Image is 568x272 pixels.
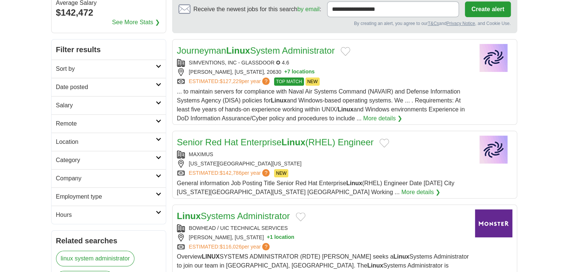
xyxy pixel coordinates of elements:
a: Employment type [52,187,166,206]
h2: Filter results [52,39,166,60]
button: Add to favorite jobs [341,47,350,56]
h2: Sort by [56,64,156,73]
img: Company logo [475,44,512,72]
span: ? [262,78,270,85]
span: $116,026 [220,244,241,250]
span: ? [262,243,270,250]
a: linux system administrator [56,251,135,266]
a: ESTIMATED:$142,786per year? [189,169,271,177]
span: + [284,68,287,76]
div: [US_STATE][GEOGRAPHIC_DATA][US_STATE] [177,160,469,168]
span: General information Job Posting Title Senior Red Hat Enterprise (RHEL) Engineer Date [DATE] City ... [177,180,454,195]
a: Sort by [52,60,166,78]
div: BOWHEAD / UIC TECHNICAL SERVICES [177,224,469,232]
h2: Hours [56,211,156,219]
span: ... to maintain servers for compliance with Naval Air Systems Command (NAVAIR) and Defense Inform... [177,88,465,121]
a: Location [52,133,166,151]
span: TOP MATCH [274,78,304,86]
a: See More Stats ❯ [112,18,160,27]
strong: Linux [393,253,409,260]
button: +7 locations [284,68,314,76]
a: by email [297,6,320,12]
div: MAXIMUS [177,151,469,158]
a: Privacy Notice [446,21,475,26]
img: Company logo [475,209,512,237]
a: Senior Red Hat EnterpriseLinux(RHEL) Engineer [177,137,374,147]
a: Remote [52,114,166,133]
div: [PERSON_NAME], [US_STATE], 20630 [177,68,469,76]
span: Receive the newest jobs for this search : [193,5,321,14]
button: Create alert [465,1,510,17]
span: $127,229 [220,78,241,84]
a: Company [52,169,166,187]
a: Date posted [52,78,166,96]
h2: Remote [56,119,156,128]
h2: Location [56,137,156,146]
h2: Company [56,174,156,183]
a: LinuxSystems Administrator [177,211,290,221]
a: T&Cs [428,21,439,26]
button: Add to favorite jobs [379,139,389,148]
span: + [267,234,270,241]
img: Company logo [475,136,512,164]
a: JourneymanLinuxSystem Administrator [177,45,335,56]
span: NEW [274,169,288,177]
span: ? [262,169,270,177]
div: $142,472 [56,6,161,19]
a: Category [52,151,166,169]
strong: Linux [226,45,250,56]
strong: Linux [271,97,287,104]
strong: Linux [282,137,305,147]
strong: Linux [367,262,383,269]
h2: Related searches [56,235,161,246]
h2: Salary [56,101,156,110]
a: More details ❯ [363,114,402,123]
div: By creating an alert, you agree to our and , and Cookie Use. [179,20,511,27]
h2: Employment type [56,192,156,201]
strong: Linux [338,106,354,113]
a: ESTIMATED:$127,229per year? [189,78,271,86]
strong: Linux [346,180,362,186]
button: Add to favorite jobs [296,212,305,221]
div: [PERSON_NAME], [US_STATE] [177,234,469,241]
h2: Date posted [56,83,156,92]
button: +1 location [267,234,294,241]
strong: Linux [177,211,201,221]
a: Salary [52,96,166,114]
a: Hours [52,206,166,224]
a: More details ❯ [401,188,441,197]
div: SIMVENTIONS, INC - GLASSDOOR ✪ 4.6 [177,59,469,67]
h2: Category [56,156,156,165]
a: ESTIMATED:$116,026per year? [189,243,271,251]
span: NEW [305,78,320,86]
span: $142,786 [220,170,241,176]
strong: LINUX [202,253,220,260]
